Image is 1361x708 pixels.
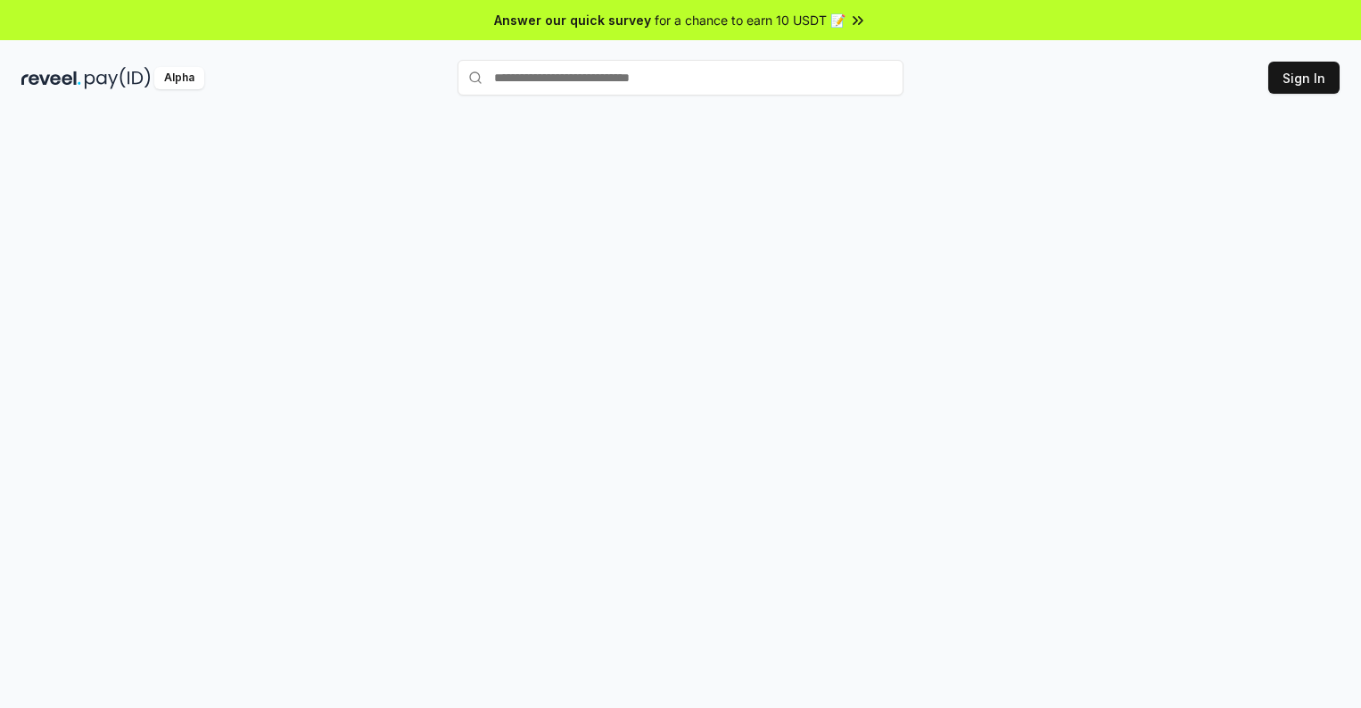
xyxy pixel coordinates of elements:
[494,11,651,29] span: Answer our quick survey
[85,67,151,89] img: pay_id
[1268,62,1340,94] button: Sign In
[154,67,204,89] div: Alpha
[655,11,845,29] span: for a chance to earn 10 USDT 📝
[21,67,81,89] img: reveel_dark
